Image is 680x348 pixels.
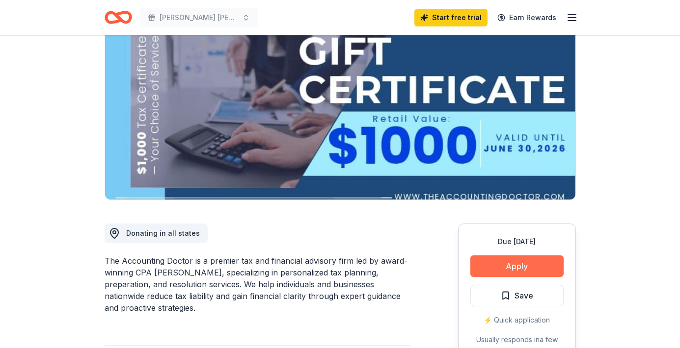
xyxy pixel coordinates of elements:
[160,12,238,24] span: [PERSON_NAME] [PERSON_NAME] Family Reunion
[470,236,564,248] div: Due [DATE]
[491,9,562,26] a: Earn Rewards
[126,229,200,237] span: Donating in all states
[414,9,488,26] a: Start free trial
[470,255,564,277] button: Apply
[105,255,411,314] div: The Accounting Doctor is a premier tax and financial advisory firm led by award-winning CPA [PERS...
[470,285,564,306] button: Save
[515,289,533,302] span: Save
[105,12,575,199] img: Image for The Accounting Doctor
[140,8,258,27] button: [PERSON_NAME] [PERSON_NAME] Family Reunion
[105,6,132,29] a: Home
[470,314,564,326] div: ⚡️ Quick application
